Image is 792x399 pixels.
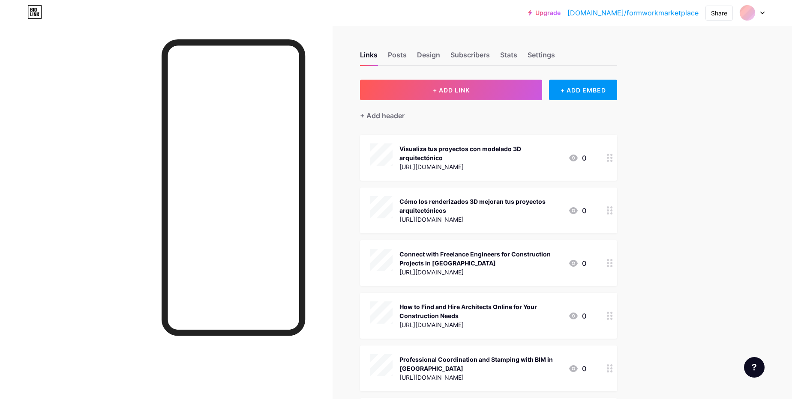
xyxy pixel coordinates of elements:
div: 0 [568,363,586,374]
div: 0 [568,205,586,216]
div: Professional Coordination and Stamping with BIM in [GEOGRAPHIC_DATA] [399,355,561,373]
div: [URL][DOMAIN_NAME] [399,268,561,277]
div: Connect with Freelance Engineers for Construction Projects in [GEOGRAPHIC_DATA] [399,250,561,268]
div: Settings [528,50,555,65]
div: [URL][DOMAIN_NAME] [399,320,561,329]
div: 0 [568,311,586,321]
div: [URL][DOMAIN_NAME] [399,373,561,382]
div: 0 [568,153,586,163]
div: [URL][DOMAIN_NAME] [399,215,561,224]
div: Subscribers [450,50,490,65]
div: Links [360,50,378,65]
div: Design [417,50,440,65]
span: + ADD LINK [433,86,470,94]
div: Posts [388,50,407,65]
div: How to Find and Hire Architects Online for Your Construction Needs [399,302,561,320]
a: Upgrade [528,9,561,16]
button: + ADD LINK [360,80,542,100]
div: + Add header [360,110,405,121]
div: Share [711,9,727,18]
div: Cómo los renderizados 3D mejoran tus proyectos arquitectónicos [399,197,561,215]
div: Visualiza tus proyectos con modelado 3D arquitectónico [399,144,561,162]
a: [DOMAIN_NAME]/formworkmarketplace [567,8,699,18]
div: Stats [500,50,517,65]
div: [URL][DOMAIN_NAME] [399,162,561,171]
div: + ADD EMBED [549,80,617,100]
div: 0 [568,258,586,268]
